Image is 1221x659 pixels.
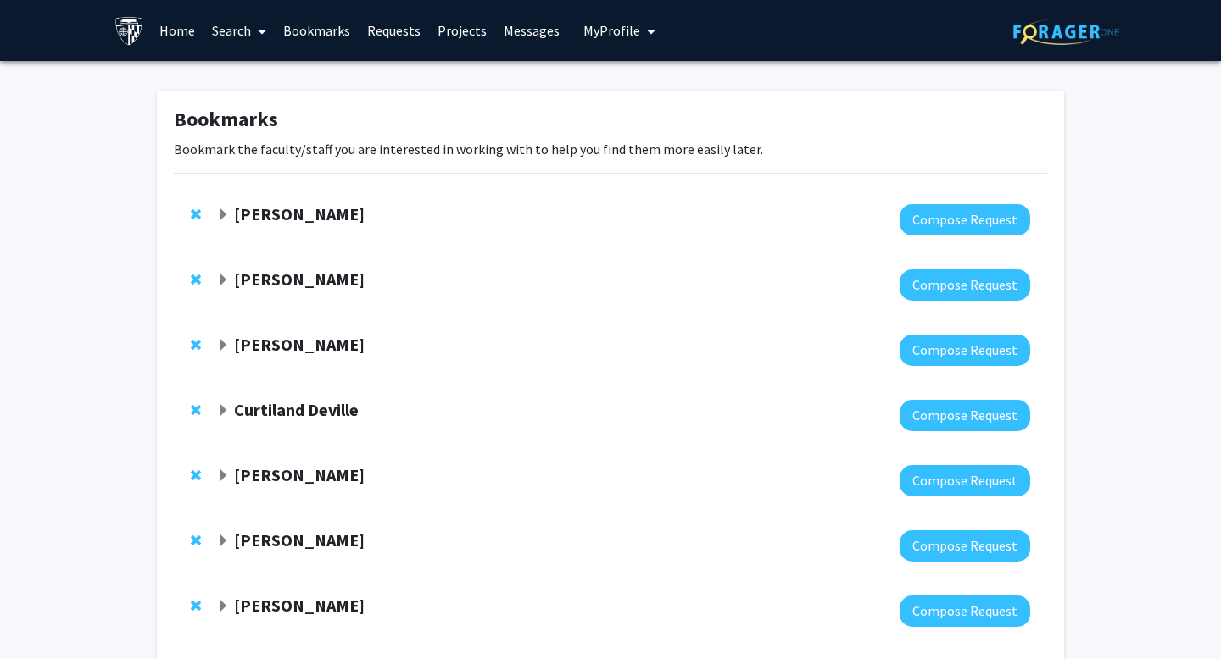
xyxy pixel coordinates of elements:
strong: [PERSON_NAME] [234,203,365,224]
strong: [PERSON_NAME] [234,529,365,551]
span: Expand Amir Kashani Bookmark [216,600,230,613]
span: Remove Amir Kashani from bookmarks [191,599,201,612]
span: Remove Yannis Paulus from bookmarks [191,534,201,547]
a: Search [203,1,275,60]
a: Home [151,1,203,60]
button: Compose Request to Michele Manahan [900,269,1030,301]
button: Compose Request to Amir Kashani [900,595,1030,627]
span: Expand Jean Kim Bookmark [216,469,230,483]
p: Bookmark the faculty/staff you are interested in working with to help you find them more easily l... [174,139,1047,159]
button: Compose Request to Curtiland Deville [900,400,1030,431]
img: Johns Hopkins University Logo [114,16,144,46]
strong: [PERSON_NAME] [234,334,365,355]
span: Expand Eric Oliver Bookmark [216,208,230,222]
strong: [PERSON_NAME] [234,464,365,485]
button: Compose Request to Eric Oliver [900,204,1030,235]
strong: Curtiland Deville [234,399,359,420]
span: Expand Jeffrey Tornheim Bookmark [216,339,230,352]
span: Expand Curtiland Deville Bookmark [216,404,230,418]
iframe: Chat [13,583,72,646]
strong: [PERSON_NAME] [234,595,365,616]
strong: [PERSON_NAME] [234,269,365,290]
span: My Profile [583,22,640,39]
button: Compose Request to Jean Kim [900,465,1030,496]
img: ForagerOne Logo [1013,19,1119,45]
span: Remove Michele Manahan from bookmarks [191,273,201,286]
button: Compose Request to Yannis Paulus [900,530,1030,562]
span: Expand Michele Manahan Bookmark [216,274,230,287]
button: Compose Request to Jeffrey Tornheim [900,335,1030,366]
span: Remove Jeffrey Tornheim from bookmarks [191,338,201,352]
h1: Bookmarks [174,108,1047,132]
span: Remove Jean Kim from bookmarks [191,468,201,482]
span: Remove Curtiland Deville from bookmarks [191,403,201,417]
a: Messages [495,1,568,60]
span: Remove Eric Oliver from bookmarks [191,208,201,221]
a: Bookmarks [275,1,359,60]
a: Projects [429,1,495,60]
a: Requests [359,1,429,60]
span: Expand Yannis Paulus Bookmark [216,534,230,548]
